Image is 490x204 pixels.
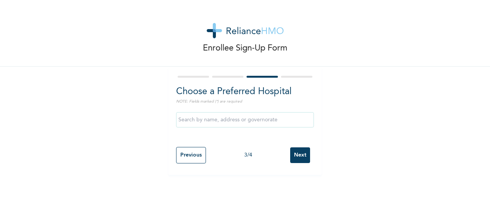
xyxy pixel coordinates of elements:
div: 3 / 4 [206,151,290,159]
input: Search by name, address or governorate [176,112,314,127]
p: NOTE: Fields marked (*) are required [176,99,314,104]
h2: Choose a Preferred Hospital [176,85,314,99]
input: Next [290,147,310,163]
img: logo [207,23,284,38]
input: Previous [176,147,206,163]
p: Enrollee Sign-Up Form [203,42,287,55]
